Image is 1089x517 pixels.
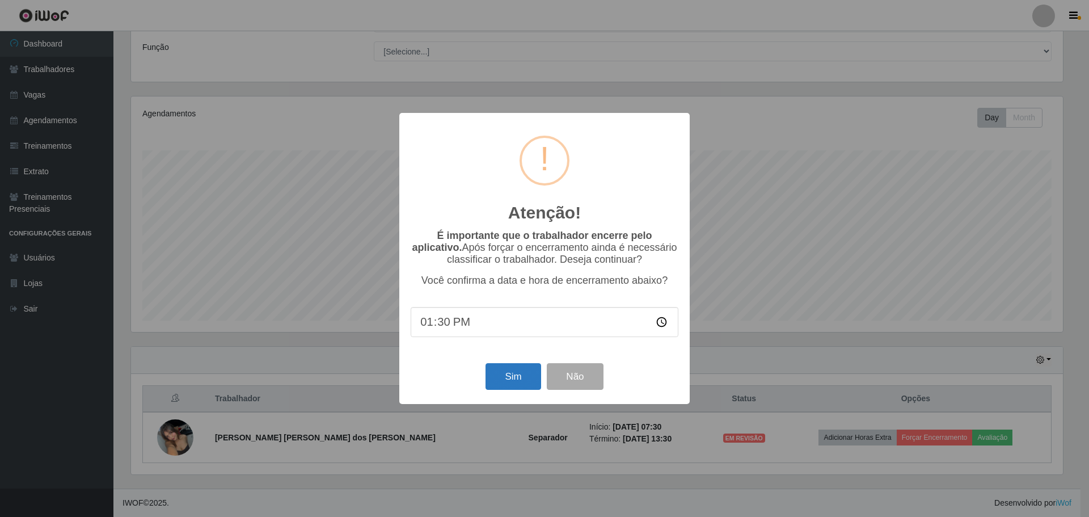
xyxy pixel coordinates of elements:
[486,363,541,390] button: Sim
[411,230,678,266] p: Após forçar o encerramento ainda é necessário classificar o trabalhador. Deseja continuar?
[547,363,603,390] button: Não
[411,275,678,287] p: Você confirma a data e hora de encerramento abaixo?
[412,230,652,253] b: É importante que o trabalhador encerre pelo aplicativo.
[508,203,581,223] h2: Atenção!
